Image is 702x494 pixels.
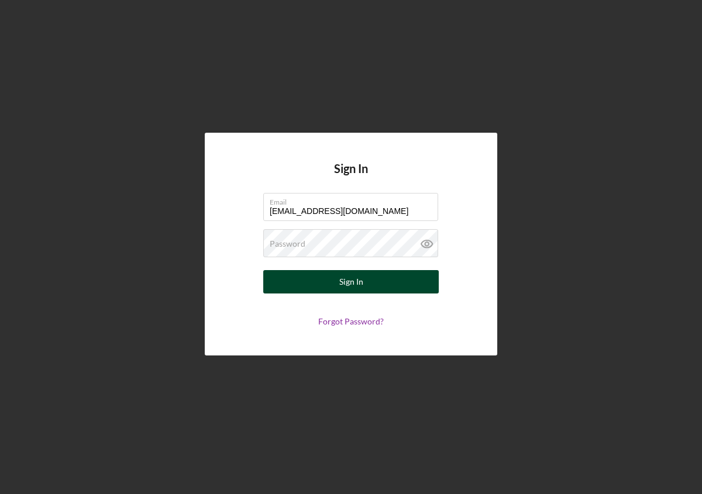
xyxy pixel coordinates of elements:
button: Sign In [263,270,439,293]
div: Sign In [339,270,363,293]
label: Password [270,239,305,248]
h4: Sign In [334,162,368,193]
label: Email [270,194,438,206]
a: Forgot Password? [318,316,384,326]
